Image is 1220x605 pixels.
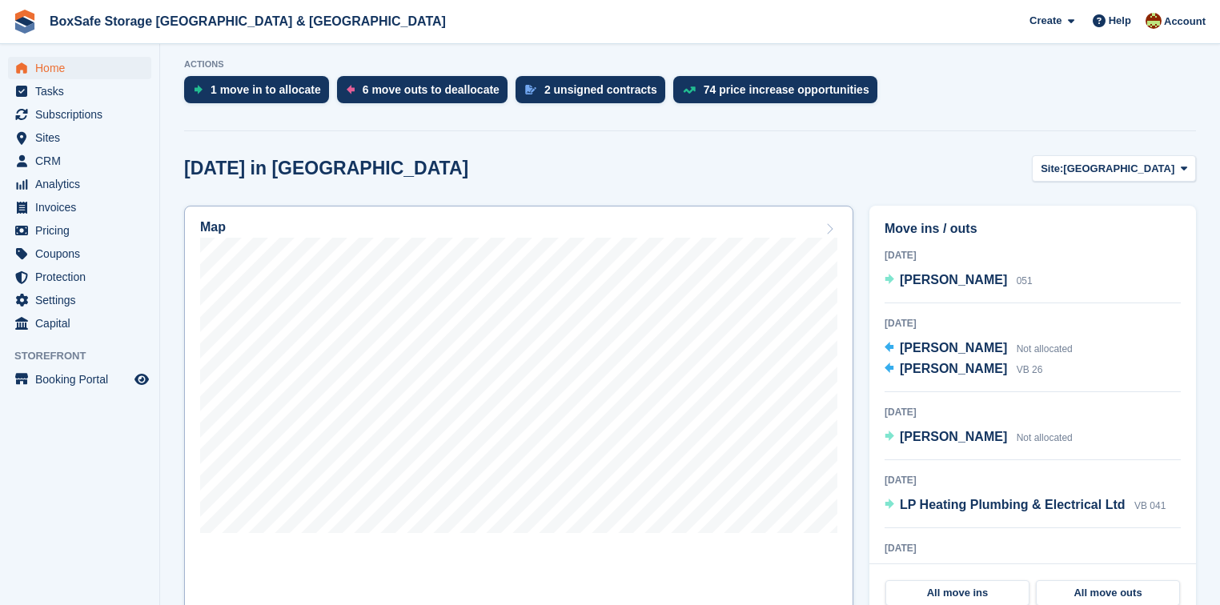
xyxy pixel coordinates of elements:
[35,289,131,311] span: Settings
[673,76,885,111] a: 74 price increase opportunities
[184,76,337,111] a: 1 move in to allocate
[8,266,151,288] a: menu
[337,76,516,111] a: 6 move outs to deallocate
[363,83,500,96] div: 6 move outs to deallocate
[885,359,1042,380] a: [PERSON_NAME] VB 26
[35,150,131,172] span: CRM
[35,266,131,288] span: Protection
[1109,13,1131,29] span: Help
[35,80,131,102] span: Tasks
[1134,500,1166,511] span: VB 041
[35,219,131,242] span: Pricing
[8,242,151,265] a: menu
[13,10,37,34] img: stora-icon-8386f47178a22dfd0bd8f6a31ec36ba5ce8667c1dd55bd0f319d3a0aa187defe.svg
[704,83,869,96] div: 74 price increase opportunities
[1146,13,1162,29] img: Kim
[1017,343,1073,355] span: Not allocated
[885,248,1181,262] div: [DATE]
[35,173,131,195] span: Analytics
[900,341,1007,355] span: [PERSON_NAME]
[200,220,226,234] h2: Map
[8,126,151,149] a: menu
[1017,364,1043,375] span: VB 26
[900,430,1007,443] span: [PERSON_NAME]
[516,76,673,111] a: 2 unsigned contracts
[885,405,1181,419] div: [DATE]
[35,312,131,335] span: Capital
[885,339,1073,359] a: [PERSON_NAME] Not allocated
[544,83,657,96] div: 2 unsigned contracts
[885,427,1073,448] a: [PERSON_NAME] Not allocated
[900,273,1007,286] span: [PERSON_NAME]
[885,270,1033,291] a: [PERSON_NAME] 051
[132,370,151,389] a: Preview store
[8,196,151,218] a: menu
[1041,161,1063,177] span: Site:
[35,57,131,79] span: Home
[8,103,151,126] a: menu
[184,59,1196,70] p: ACTIONS
[8,80,151,102] a: menu
[885,473,1181,487] div: [DATE]
[885,495,1166,516] a: LP Heating Plumbing & Electrical Ltd VB 041
[8,289,151,311] a: menu
[885,541,1181,555] div: [DATE]
[900,362,1007,375] span: [PERSON_NAME]
[35,368,131,391] span: Booking Portal
[1032,155,1196,182] button: Site: [GEOGRAPHIC_DATA]
[35,196,131,218] span: Invoices
[347,85,355,94] img: move_outs_to_deallocate_icon-f764333ba52eb49d3ac5e1228854f67142a1ed5810a6f6cc68b1a99e826820c5.svg
[184,158,468,179] h2: [DATE] in [GEOGRAPHIC_DATA]
[8,368,151,391] a: menu
[8,219,151,242] a: menu
[885,316,1181,331] div: [DATE]
[14,348,159,364] span: Storefront
[900,498,1126,511] span: LP Heating Plumbing & Electrical Ltd
[885,219,1181,238] h2: Move ins / outs
[211,83,321,96] div: 1 move in to allocate
[8,150,151,172] a: menu
[35,103,131,126] span: Subscriptions
[1063,161,1174,177] span: [GEOGRAPHIC_DATA]
[8,312,151,335] a: menu
[1029,13,1061,29] span: Create
[525,85,536,94] img: contract_signature_icon-13c848040528278c33f63329250d36e43548de30e8caae1d1a13099fd9432cc5.svg
[8,173,151,195] a: menu
[43,8,452,34] a: BoxSafe Storage [GEOGRAPHIC_DATA] & [GEOGRAPHIC_DATA]
[1017,432,1073,443] span: Not allocated
[35,126,131,149] span: Sites
[35,242,131,265] span: Coupons
[683,86,696,94] img: price_increase_opportunities-93ffe204e8149a01c8c9dc8f82e8f89637d9d84a8eef4429ea346261dce0b2c0.svg
[8,57,151,79] a: menu
[1017,275,1033,286] span: 051
[194,85,203,94] img: move_ins_to_allocate_icon-fdf77a2bb77ea45bf5b3d319d69a93e2d87916cf1d5bf7949dd705db3b84f3ca.svg
[1164,14,1206,30] span: Account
